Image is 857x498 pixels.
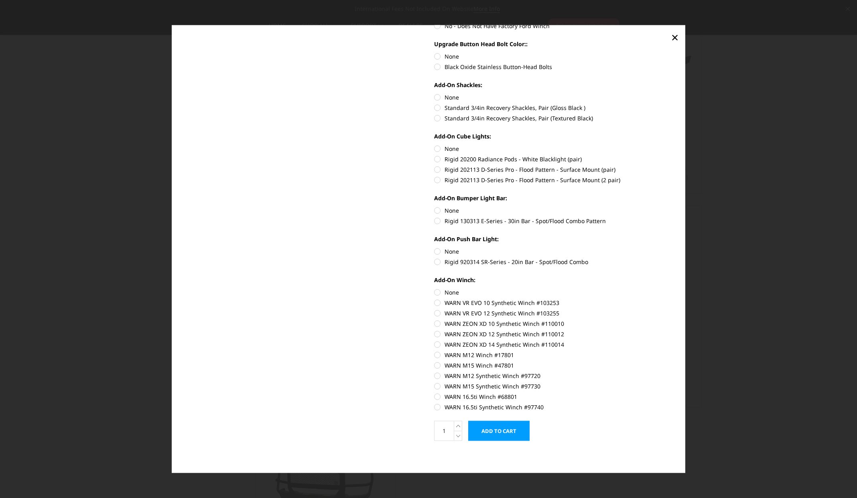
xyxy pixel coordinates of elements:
[434,62,673,71] label: Black Oxide Stainless Button-Head Bolts
[434,193,673,202] label: Add-On Bumper Light Bar:
[434,350,673,359] label: WARN M12 Winch #17801
[434,21,673,30] label: No - Does Not Have Factory Ford Winch
[434,103,673,112] label: Standard 3/4in Recovery Shackles, Pair (Gloss Black )
[434,234,673,243] label: Add-On Push Bar Light:
[434,206,673,214] label: None
[434,309,673,317] label: WARN VR EVO 12 Synthetic Winch #103255
[434,39,673,48] label: Upgrade Button Head Bolt Color::
[434,165,673,173] label: Rigid 202113 D-Series Pro - Flood Pattern - Surface Mount (pair)
[434,329,673,338] label: WARN ZEON XD 12 Synthetic Winch #110012
[434,93,673,101] label: None
[434,298,673,307] label: WARN VR EVO 10 Synthetic Winch #103253
[434,288,673,296] label: None
[434,80,673,89] label: Add-On Shackles:
[434,144,673,152] label: None
[434,175,673,184] label: Rigid 202113 D-Series Pro - Flood Pattern - Surface Mount (2 pair)
[434,340,673,348] label: WARN ZEON XD 14 Synthetic Winch #110014
[434,257,673,266] label: Rigid 920314 SR-Series - 20in Bar - Spot/Flood Combo
[434,371,673,380] label: WARN M12 Synthetic Winch #97720
[434,52,673,60] label: None
[434,402,673,411] label: WARN 16.5ti Synthetic Winch #97740
[668,31,681,44] a: Close
[434,361,673,369] label: WARN M15 Winch #47801
[434,132,673,140] label: Add-On Cube Lights:
[671,28,678,46] span: ×
[434,247,673,255] label: None
[434,392,673,400] label: WARN 16.5ti Winch #68801
[434,319,673,327] label: WARN ZEON XD 10 Synthetic Winch #110010
[468,421,530,441] input: Add to Cart
[434,275,673,284] label: Add-On Winch:
[434,114,673,122] label: Standard 3/4in Recovery Shackles, Pair (Textured Black)
[434,154,673,163] label: Rigid 20200 Radiance Pods - White Blacklight (pair)
[434,382,673,390] label: WARN M15 Synthetic Winch #97730
[434,216,673,225] label: Rigid 130313 E-Series - 30in Bar - Spot/Flood Combo Pattern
